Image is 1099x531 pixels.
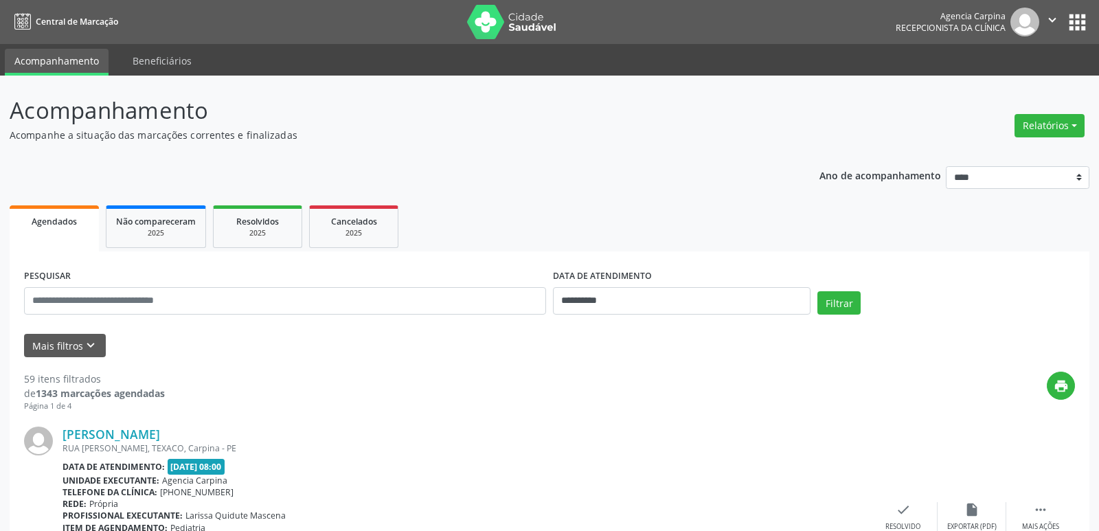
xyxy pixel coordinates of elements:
[1010,8,1039,36] img: img
[63,427,160,442] a: [PERSON_NAME]
[32,216,77,227] span: Agendados
[5,49,109,76] a: Acompanhamento
[1033,502,1048,517] i: 
[1047,372,1075,400] button: print
[89,498,118,510] span: Própria
[36,16,118,27] span: Central de Marcação
[63,498,87,510] b: Rede:
[24,427,53,455] img: img
[1015,114,1085,137] button: Relatórios
[817,291,861,315] button: Filtrar
[83,338,98,353] i: keyboard_arrow_down
[63,510,183,521] b: Profissional executante:
[24,400,165,412] div: Página 1 de 4
[116,216,196,227] span: Não compareceram
[553,266,652,287] label: DATA DE ATENDIMENTO
[24,334,106,358] button: Mais filtroskeyboard_arrow_down
[36,387,165,400] strong: 1343 marcações agendadas
[24,372,165,386] div: 59 itens filtrados
[63,475,159,486] b: Unidade executante:
[24,386,165,400] div: de
[896,22,1006,34] span: Recepcionista da clínica
[896,502,911,517] i: check
[819,166,941,183] p: Ano de acompanhamento
[964,502,979,517] i: insert_drive_file
[123,49,201,73] a: Beneficiários
[319,228,388,238] div: 2025
[331,216,377,227] span: Cancelados
[896,10,1006,22] div: Agencia Carpina
[168,459,225,475] span: [DATE] 08:00
[185,510,286,521] span: Larissa Quidute Mascena
[160,486,234,498] span: [PHONE_NUMBER]
[1054,379,1069,394] i: print
[10,128,765,142] p: Acompanhe a situação das marcações correntes e finalizadas
[10,93,765,128] p: Acompanhamento
[10,10,118,33] a: Central de Marcação
[63,461,165,473] b: Data de atendimento:
[24,266,71,287] label: PESQUISAR
[236,216,279,227] span: Resolvidos
[63,486,157,498] b: Telefone da clínica:
[1065,10,1089,34] button: apps
[116,228,196,238] div: 2025
[1039,8,1065,36] button: 
[223,228,292,238] div: 2025
[162,475,227,486] span: Agencia Carpina
[63,442,869,454] div: RUA [PERSON_NAME], TEXACO, Carpina - PE
[1045,12,1060,27] i: 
